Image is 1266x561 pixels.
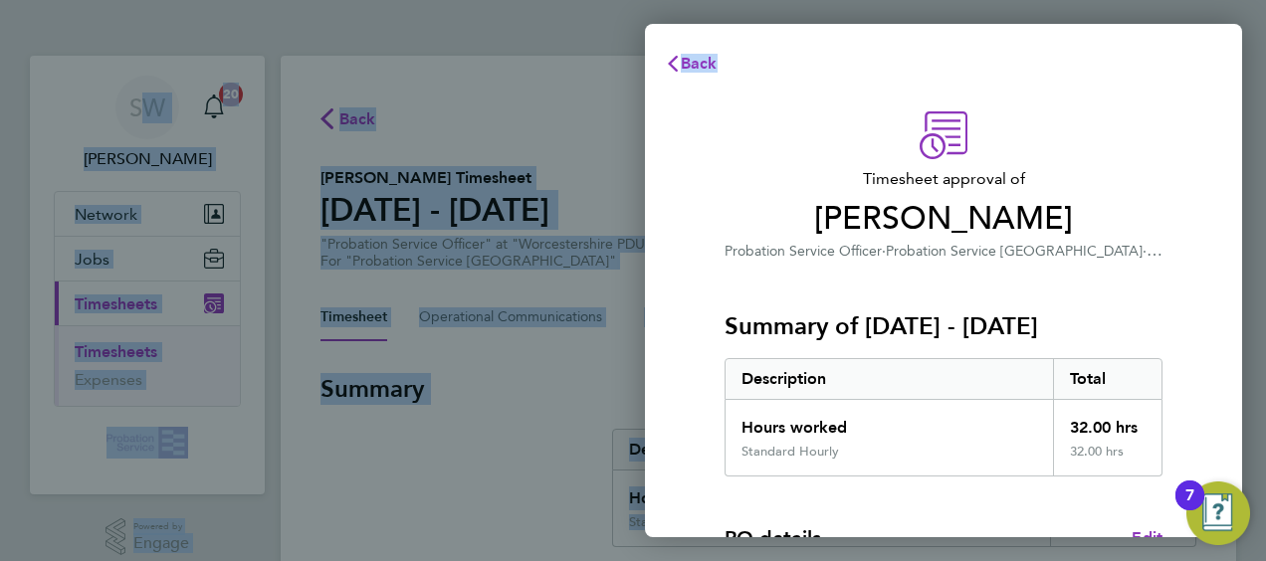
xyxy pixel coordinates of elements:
[1053,444,1162,475] div: 32.00 hrs
[741,444,839,460] div: Standard Hourly
[725,310,1162,342] h3: Summary of [DATE] - [DATE]
[1053,400,1162,444] div: 32.00 hrs
[1132,526,1162,550] a: Edit
[725,243,882,260] span: Probation Service Officer
[645,44,738,84] button: Back
[1132,528,1162,547] span: Edit
[1143,241,1162,260] span: ·
[886,243,1143,260] span: Probation Service [GEOGRAPHIC_DATA]
[725,199,1162,239] span: [PERSON_NAME]
[1053,359,1162,399] div: Total
[726,400,1053,444] div: Hours worked
[725,358,1162,476] div: Summary of 22 - 28 Sep 2025
[681,54,718,73] span: Back
[1186,481,1250,545] button: Open Resource Center, 7 new notifications
[882,243,886,260] span: ·
[1185,495,1194,521] div: 7
[725,524,821,552] h4: PO details
[726,359,1053,399] div: Description
[725,167,1162,191] span: Timesheet approval of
